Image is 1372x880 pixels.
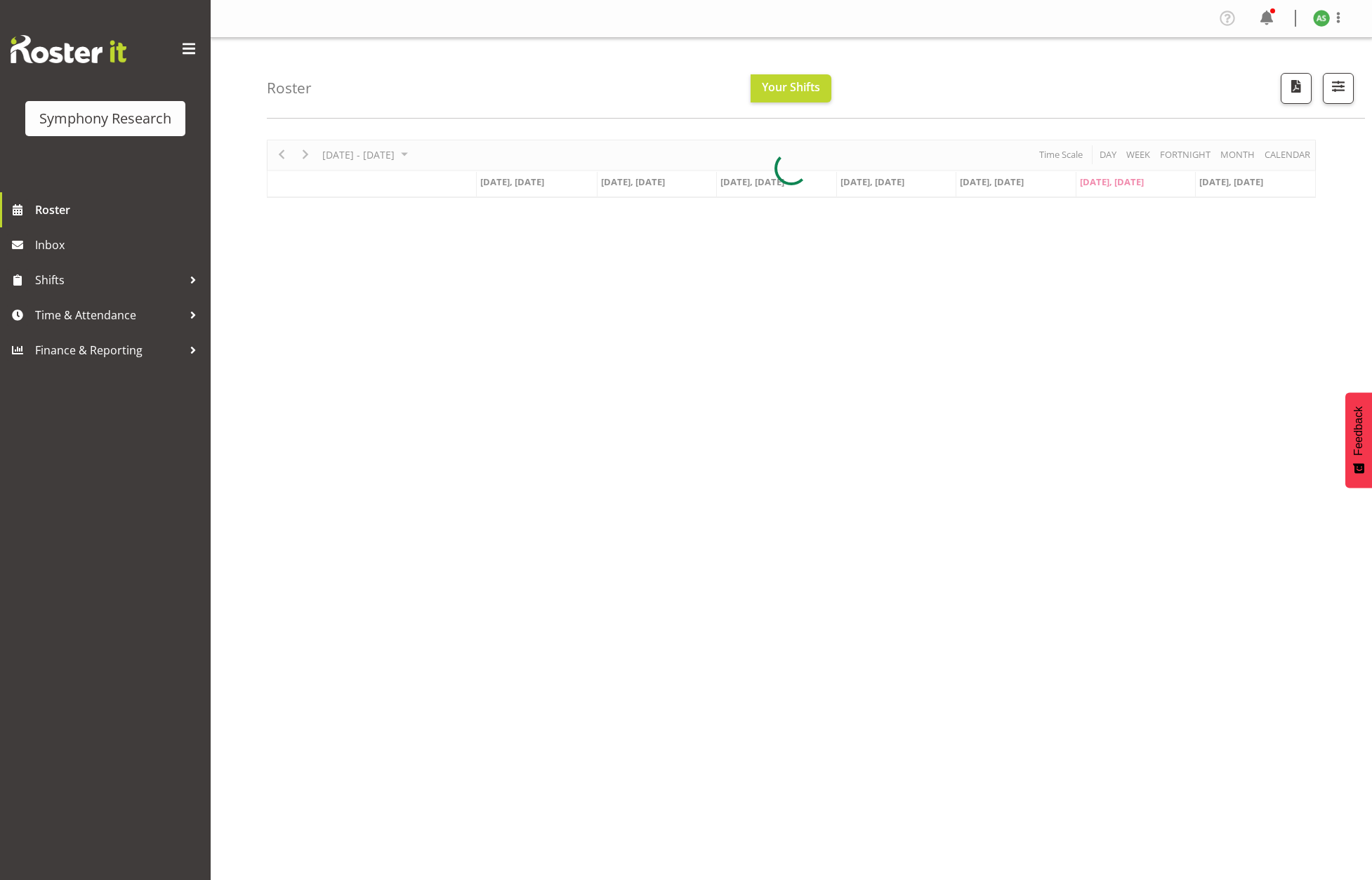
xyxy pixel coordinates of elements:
[1345,392,1372,488] button: Feedback - Show survey
[35,199,204,220] span: Roster
[35,234,204,255] span: Inbox
[35,340,183,361] span: Finance & Reporting
[1313,10,1330,27] img: ange-steiger11422.jpg
[1323,73,1354,104] button: Filter Shifts
[11,35,126,63] img: Rosterit website logo
[35,305,183,326] span: Time & Attendance
[1281,73,1312,104] button: Download a PDF of the roster according to the set date range.
[751,74,831,102] button: Your Shifts
[267,80,312,96] h4: Roster
[39,108,171,129] div: Symphony Research
[1352,406,1365,455] span: Feedback
[762,79,820,95] span: Your Shifts
[35,269,183,291] span: Shifts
